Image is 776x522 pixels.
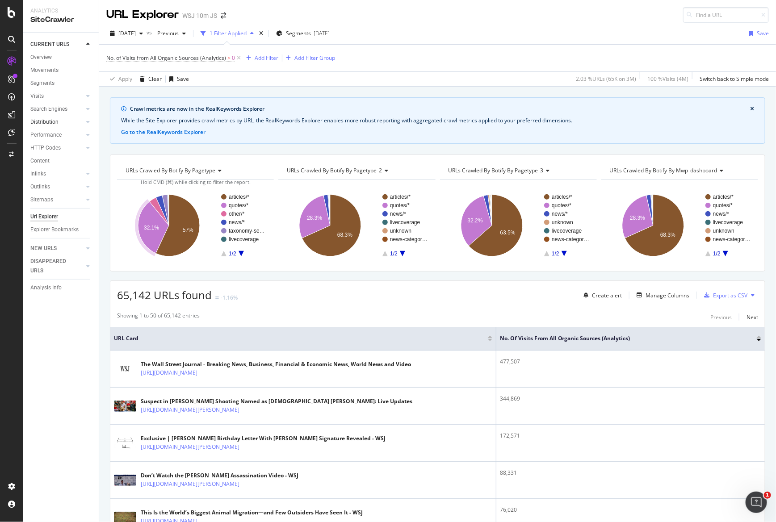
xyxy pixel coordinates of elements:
[243,53,278,63] button: Add Filter
[30,7,92,15] div: Analytics
[633,290,689,301] button: Manage Columns
[700,288,747,302] button: Export as CSV
[747,313,758,321] div: Next
[154,29,179,37] span: Previous
[747,312,758,322] button: Next
[30,53,92,62] a: Overview
[30,15,92,25] div: SiteCrawler
[746,26,769,41] button: Save
[757,29,769,37] div: Save
[552,202,571,209] text: quotes/*
[500,358,761,366] div: 477,507
[30,66,92,75] a: Movements
[30,117,59,127] div: Distribution
[390,202,410,209] text: quotes/*
[30,212,92,221] a: Url Explorer
[713,211,729,217] text: news/*
[221,294,238,301] div: -1.16%
[114,438,136,449] img: main image
[710,313,732,321] div: Previous
[287,167,382,174] span: URLs Crawled By Botify By pagetype_2
[748,103,756,115] button: close banner
[30,66,59,75] div: Movements
[141,443,239,451] a: [URL][DOMAIN_NAME][PERSON_NAME]
[30,244,57,253] div: NEW URLS
[282,53,335,63] button: Add Filter Group
[114,475,136,486] img: main image
[580,288,622,302] button: Create alert
[500,230,515,236] text: 63.5%
[696,72,769,86] button: Switch back to Simple mode
[30,195,53,205] div: Sitemaps
[154,26,189,41] button: Previous
[30,257,76,276] div: DISAPPEARED URLS
[110,97,765,144] div: info banner
[294,54,335,62] div: Add Filter Group
[117,312,200,322] div: Showing 1 to 50 of 65,142 entries
[30,130,84,140] a: Performance
[141,472,298,480] div: Don’t Watch the [PERSON_NAME] Assassination Video - WSJ
[390,236,428,242] text: news-categor…
[390,211,406,217] text: news/*
[117,187,274,264] div: A chart.
[307,215,322,221] text: 28.3%
[227,54,231,62] span: >
[30,156,92,166] a: Content
[440,187,597,264] svg: A chart.
[121,128,206,136] button: Go to the RealKeywords Explorer
[447,163,589,178] h4: URLs Crawled By Botify By pagetype_3
[126,167,215,174] span: URLs Crawled By Botify By pagetype
[30,79,92,88] a: Segments
[500,334,743,342] span: No. of Visits from All Organic Sources (Analytics)
[286,29,311,37] span: Segments
[30,169,84,179] a: Inlinks
[552,251,559,257] text: 1/2
[141,480,239,489] a: [URL][DOMAIN_NAME][PERSON_NAME]
[630,215,645,221] text: 28.3%
[121,117,754,125] div: While the Site Explorer provides crawl metrics by URL, the RealKeywords Explorer enables more rob...
[713,194,734,200] text: articles/*
[148,75,162,83] div: Clear
[592,292,622,299] div: Create alert
[147,29,154,36] span: vs
[117,288,212,302] span: 65,142 URLs found
[255,54,278,62] div: Add Filter
[30,143,84,153] a: HTTP Codes
[713,236,751,242] text: news-categor…
[30,244,84,253] a: NEW URLS
[229,251,236,257] text: 1/2
[229,236,259,242] text: livecoverage
[683,7,769,23] input: Find a URL
[30,225,79,234] div: Explorer Bookmarks
[713,202,733,209] text: quotes/*
[30,104,67,114] div: Search Engines
[30,283,62,292] div: Analysis Info
[232,52,235,64] span: 0
[141,368,197,377] a: [URL][DOMAIN_NAME]
[390,228,411,234] text: unknown
[608,163,750,178] h4: URLs Crawled By Botify By mwp_dashboard
[183,227,193,233] text: 57%
[30,79,55,88] div: Segments
[30,92,84,101] a: Visits
[467,217,482,224] text: 32.2%
[660,232,675,238] text: 68.3%
[30,117,84,127] a: Distribution
[141,405,239,414] a: [URL][DOMAIN_NAME][PERSON_NAME]
[221,13,226,19] div: arrow-right-arrow-left
[229,194,249,200] text: articles/*
[30,195,84,205] a: Sitemaps
[552,211,568,217] text: news/*
[576,75,636,83] div: 2.03 % URLs ( 65K on 3M )
[106,26,147,41] button: [DATE]
[210,29,247,37] div: 1 Filter Applied
[30,257,84,276] a: DISAPPEARED URLS
[552,194,572,200] text: articles/*
[114,363,136,375] img: main image
[390,251,398,257] text: 1/2
[30,143,61,153] div: HTTP Codes
[229,202,248,209] text: quotes/*
[337,232,352,238] text: 68.3%
[197,26,257,41] button: 1 Filter Applied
